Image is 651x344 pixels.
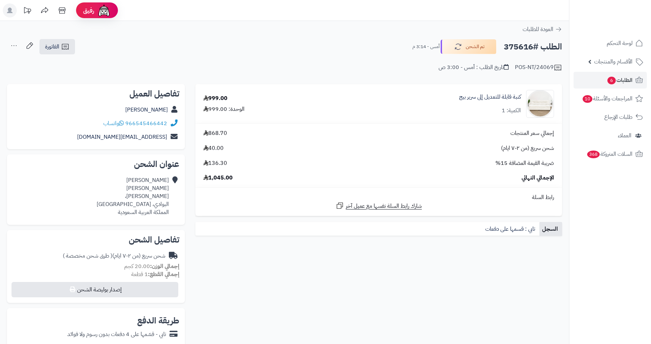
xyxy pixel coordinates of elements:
[336,201,422,210] a: شارك رابط السلة نفسها مع عميل آخر
[77,133,167,141] a: [EMAIL_ADDRESS][DOMAIN_NAME]
[131,270,179,278] small: 1 قطعة
[124,262,179,270] small: 20.00 كجم
[203,174,233,182] span: 1,045.00
[203,105,245,113] div: الوحدة: 999.00
[439,63,509,71] div: تاريخ الطلب : أمس - 3:00 ص
[582,94,633,104] span: المراجعات والأسئلة
[150,262,179,270] strong: إجمالي الوزن:
[574,35,647,52] a: لوحة التحكم
[515,63,562,72] div: POS-NT/24069
[83,6,94,15] span: رفيق
[539,222,562,236] a: السجل
[18,3,36,19] a: تحديثات المنصة
[203,94,227,102] div: 999.00
[607,77,616,84] span: 6
[45,43,59,51] span: الفاتورة
[586,149,633,159] span: السلات المتروكة
[203,129,227,137] span: 868.70
[587,151,600,158] span: 368
[594,57,633,67] span: الأقسام والمنتجات
[346,202,422,210] span: شارك رابط السلة نفسها مع عميل آخر
[63,252,112,260] span: ( طرق شحن مخصصة )
[63,252,165,260] div: شحن سريع (من ٢-٧ ايام)
[523,25,553,33] span: العودة للطلبات
[522,174,554,182] span: الإجمالي النهائي
[482,222,539,236] a: تابي : قسمها على دفعات
[412,43,440,50] small: أمس - 3:14 م
[495,159,554,167] span: ضريبة القيمة المضافة 15%
[148,270,179,278] strong: إجمالي القطع:
[526,90,554,118] img: 1751532497-1-90x90.jpg
[203,159,227,167] span: 136.30
[523,25,562,33] a: العودة للطلبات
[125,119,167,128] a: 966545466442
[574,109,647,125] a: طلبات الإرجاع
[574,72,647,89] a: الطلبات6
[67,330,166,338] div: تابي - قسّمها على 4 دفعات بدون رسوم ولا فوائد
[501,144,554,152] span: شحن سريع (من ٢-٧ ايام)
[13,90,179,98] h2: تفاصيل العميل
[604,112,633,122] span: طلبات الإرجاع
[574,90,647,107] a: المراجعات والأسئلة10
[198,193,559,201] div: رابط السلة
[502,107,521,115] div: الكمية: 1
[441,39,496,54] button: تم الشحن
[504,40,562,54] h2: الطلب #375616
[607,38,633,48] span: لوحة التحكم
[13,160,179,168] h2: عنوان الشحن
[574,127,647,144] a: العملاء
[203,144,224,152] span: 40.00
[13,236,179,244] h2: تفاصيل الشحن
[103,119,124,128] a: واتساب
[97,176,169,216] div: [PERSON_NAME] [PERSON_NAME] [PERSON_NAME]، البوادي، [GEOGRAPHIC_DATA] المملكة العربية السعودية
[97,3,111,17] img: ai-face.png
[125,106,168,114] a: [PERSON_NAME]
[459,93,521,101] a: كنبة قابلة للتعديل إلى سرير بيج
[510,129,554,137] span: إجمالي سعر المنتجات
[12,282,178,297] button: إصدار بوليصة الشحن
[137,316,179,325] h2: طريقة الدفع
[607,75,633,85] span: الطلبات
[574,146,647,162] a: السلات المتروكة368
[39,39,75,54] a: الفاتورة
[618,131,631,140] span: العملاء
[583,95,592,103] span: 10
